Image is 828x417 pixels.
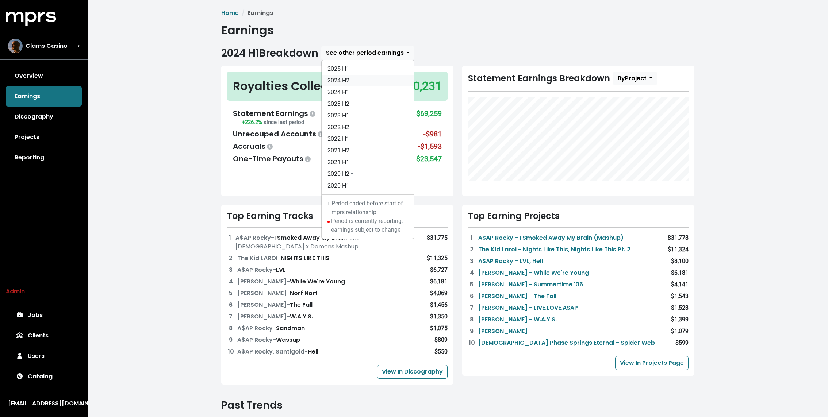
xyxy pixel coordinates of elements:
[468,257,475,266] div: 3
[468,339,475,347] div: 10
[468,327,475,336] div: 9
[6,305,82,325] a: Jobs
[618,74,647,82] span: By Project
[321,46,414,60] button: See other period earnings
[237,266,276,274] span: A$AP Rocky -
[227,266,234,274] div: 3
[430,266,448,274] div: $6,727
[237,301,313,309] div: The Fall
[235,233,274,242] span: A$AP Rocky -
[239,9,273,18] li: Earnings
[237,266,286,274] div: LVL
[237,347,318,356] div: Hell
[221,9,694,18] nav: breadcrumb
[227,301,234,309] div: 6
[327,201,330,206] small: †
[351,184,353,189] small: †
[233,128,325,139] div: Unrecouped Accounts
[478,269,589,277] a: [PERSON_NAME] - While We're Young
[351,160,353,165] small: †
[6,66,82,86] a: Overview
[671,280,689,289] div: $4,141
[430,312,448,321] div: $1,350
[671,257,689,266] div: $8,100
[423,128,442,139] div: -$981
[237,324,276,332] span: A$AP Rocky -
[237,312,290,321] span: [PERSON_NAME] -
[468,72,689,85] div: Statement Earnings Breakdown
[322,75,414,86] a: 2024 H2
[322,86,414,98] a: 2024 H1
[235,233,427,251] div: I Smoked Away My Brain
[237,347,308,356] span: A$AP Rocky, Santigold -
[400,77,442,95] div: $90,231
[227,347,234,356] div: 10
[478,257,543,266] a: ASAP Rocky - LVL, Hell
[221,47,318,59] h2: 2024 H1 Breakdown
[377,365,448,379] a: View In Discography
[227,312,234,321] div: 7
[468,245,475,254] div: 2
[418,141,442,152] div: -$1,593
[427,233,448,251] div: $31,775
[6,127,82,147] a: Projects
[6,14,56,23] a: mprs logo
[237,254,329,263] div: NIGHTS LIKE THIS
[233,153,312,164] div: One-Time Payouts
[468,292,475,301] div: 6
[322,133,414,145] a: 2022 H1
[478,292,556,301] a: [PERSON_NAME] - The Fall
[671,304,689,312] div: $1,523
[237,336,276,344] span: A$AP Rocky -
[478,233,624,242] a: ASAP Rocky - I Smoked Away My Brain (Mashup)
[221,9,239,17] a: Home
[468,280,475,289] div: 5
[671,292,689,301] div: $1,543
[237,289,290,297] span: [PERSON_NAME] -
[221,23,694,37] h1: Earnings
[668,245,689,254] div: $11,324
[478,315,557,324] a: [PERSON_NAME] - W.A.Y.S.
[237,324,305,333] div: Sandman
[322,110,414,121] a: 2023 H1
[237,277,290,286] span: [PERSON_NAME] -
[478,304,578,312] a: [PERSON_NAME] - LIVE.LOVE.ASAP
[468,304,475,312] div: 7
[8,39,23,53] img: The selected account / producer
[242,119,304,126] small: +226.2%
[351,172,353,177] small: †
[671,327,689,336] div: $1,079
[6,325,82,346] a: Clients
[233,77,348,95] div: Royalties Collected
[322,180,414,192] a: 2020 H1 †
[478,339,655,347] a: [DEMOGRAPHIC_DATA] Phase Springs Eternal - Spider Web
[6,147,82,168] a: Reporting
[237,289,318,298] div: Norf Norf
[233,108,317,119] div: Statement Earnings
[427,254,448,263] div: $11,325
[671,315,689,324] div: $1,399
[430,324,448,333] div: $1,075
[6,399,82,408] button: [EMAIL_ADDRESS][DOMAIN_NAME]
[322,168,414,180] a: 2020 H2 †
[468,269,475,277] div: 4
[430,301,448,309] div: $1,456
[227,277,234,286] div: 4
[237,336,300,344] div: Wassup
[468,211,689,221] div: Top Earning Projects
[6,107,82,127] a: Discography
[227,233,233,251] div: 1
[233,141,274,152] div: Accruals
[430,277,448,286] div: $6,181
[237,312,313,321] div: W.A.Y.S.
[6,346,82,366] a: Users
[434,336,448,344] div: $809
[468,233,475,242] div: 1
[478,327,528,336] a: [PERSON_NAME]
[26,42,68,50] span: Clams Casino
[227,211,448,221] div: Top Earning Tracks
[322,145,414,157] a: 2021 H2
[468,315,475,324] div: 8
[264,119,304,126] span: since last period
[478,280,583,289] a: [PERSON_NAME] - Summertime '06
